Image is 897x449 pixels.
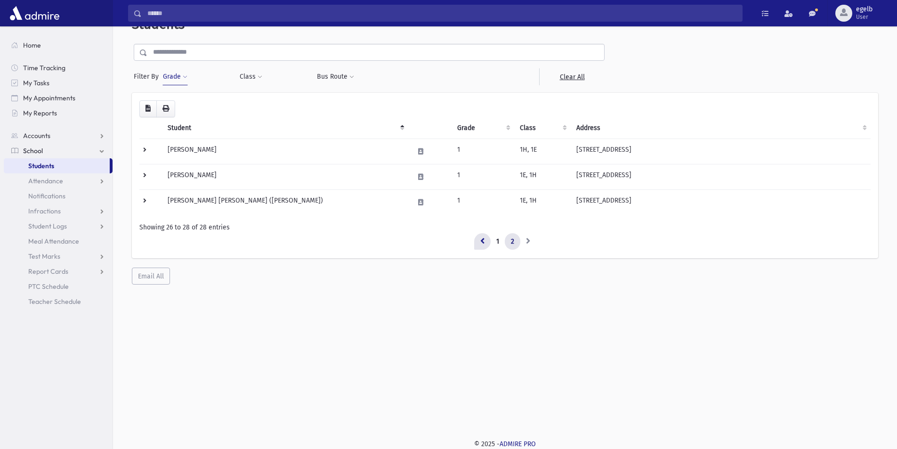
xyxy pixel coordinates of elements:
[4,158,110,173] a: Students
[28,162,54,170] span: Students
[856,6,873,13] span: egelb
[4,249,113,264] a: Test Marks
[162,68,188,85] button: Grade
[4,38,113,53] a: Home
[490,233,505,250] a: 1
[500,440,536,448] a: ADMIRE PRO
[4,60,113,75] a: Time Tracking
[23,41,41,49] span: Home
[452,139,514,164] td: 1
[28,267,68,276] span: Report Cards
[571,189,871,215] td: [STREET_ADDRESS]
[4,294,113,309] a: Teacher Schedule
[23,131,50,140] span: Accounts
[316,68,355,85] button: Bus Route
[4,128,113,143] a: Accounts
[162,164,408,189] td: [PERSON_NAME]
[132,268,170,285] button: Email All
[856,13,873,21] span: User
[28,222,67,230] span: Student Logs
[571,164,871,189] td: [STREET_ADDRESS]
[4,75,113,90] a: My Tasks
[23,147,43,155] span: School
[4,234,113,249] a: Meal Attendance
[28,192,65,200] span: Notifications
[514,189,571,215] td: 1E, 1H
[4,173,113,188] a: Attendance
[23,109,57,117] span: My Reports
[514,117,571,139] th: Class: activate to sort column ascending
[139,222,871,232] div: Showing 26 to 28 of 28 entries
[156,100,175,117] button: Print
[4,188,113,204] a: Notifications
[514,164,571,189] td: 1E, 1H
[28,207,61,215] span: Infractions
[28,297,81,306] span: Teacher Schedule
[134,72,162,82] span: Filter By
[4,204,113,219] a: Infractions
[23,79,49,87] span: My Tasks
[162,189,408,215] td: [PERSON_NAME] [PERSON_NAME] ([PERSON_NAME])
[4,219,113,234] a: Student Logs
[4,264,113,279] a: Report Cards
[139,100,157,117] button: CSV
[571,139,871,164] td: [STREET_ADDRESS]
[28,282,69,291] span: PTC Schedule
[539,68,605,85] a: Clear All
[505,233,520,250] a: 2
[452,117,514,139] th: Grade: activate to sort column ascending
[452,164,514,189] td: 1
[128,439,882,449] div: © 2025 -
[4,143,113,158] a: School
[4,90,113,106] a: My Appointments
[162,117,408,139] th: Student: activate to sort column descending
[28,177,63,185] span: Attendance
[514,139,571,164] td: 1H, 1E
[28,237,79,245] span: Meal Attendance
[8,4,62,23] img: AdmirePro
[23,64,65,72] span: Time Tracking
[28,252,60,261] span: Test Marks
[4,106,113,121] a: My Reports
[23,94,75,102] span: My Appointments
[142,5,742,22] input: Search
[571,117,871,139] th: Address: activate to sort column ascending
[239,68,263,85] button: Class
[4,279,113,294] a: PTC Schedule
[452,189,514,215] td: 1
[162,139,408,164] td: [PERSON_NAME]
